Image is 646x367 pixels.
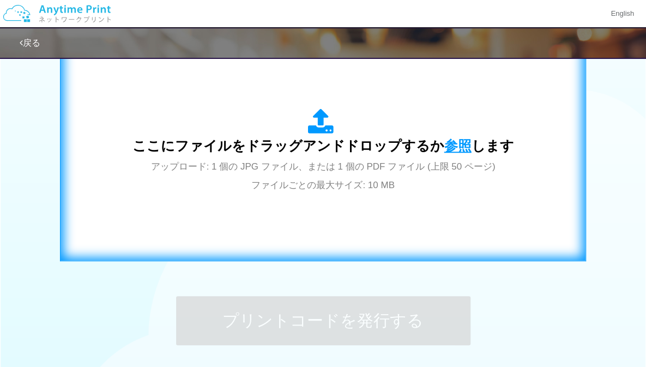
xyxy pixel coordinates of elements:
button: プリントコードを発行する [176,296,470,345]
span: ここにファイルをドラッグアンドドロップするか します [132,138,514,153]
span: アップロード: 1 個の JPG ファイル、または 1 個の PDF ファイル (上限 50 ページ) ファイルごとの最大サイズ: 10 MB [151,161,496,190]
a: 戻る [20,38,40,47]
span: 参照 [444,138,472,153]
